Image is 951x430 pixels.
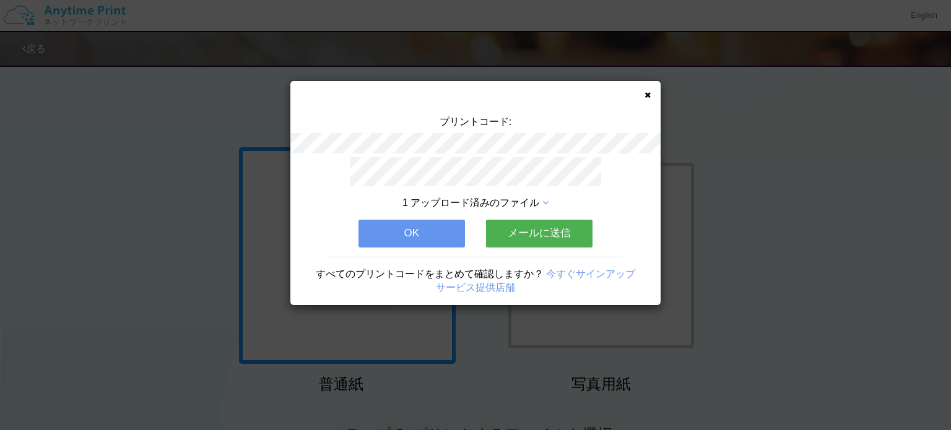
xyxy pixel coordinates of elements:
span: すべてのプリントコードをまとめて確認しますか？ [316,269,544,279]
a: サービス提供店舗 [436,282,515,293]
span: 1 アップロード済みのファイル [402,197,539,208]
button: OK [358,220,465,247]
button: メールに送信 [486,220,593,247]
a: 今すぐサインアップ [546,269,635,279]
span: プリントコード: [440,116,511,127]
